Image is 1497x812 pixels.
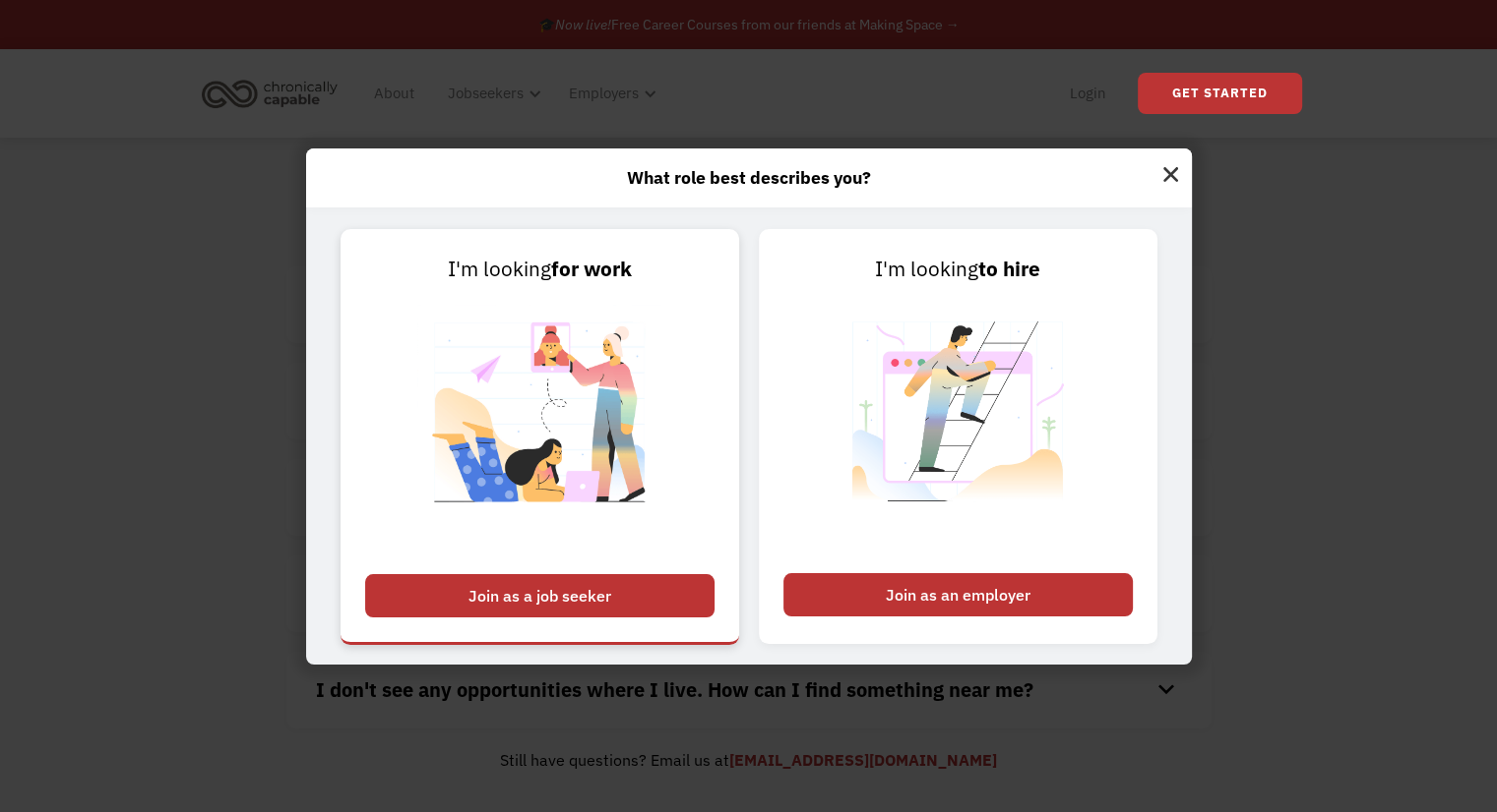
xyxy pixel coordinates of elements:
[362,62,426,125] a: About
[1138,73,1302,114] a: Get Started
[783,254,1133,285] div: I'm looking
[759,229,1157,644] a: I'm lookingto hireJoin as an employer
[448,82,524,105] div: Jobseekers
[1058,62,1118,125] a: Login
[569,82,639,105] div: Employers
[627,166,871,189] strong: What role best describes you?
[978,256,1040,282] strong: to hire
[365,254,715,285] div: I'm looking
[341,229,739,644] a: I'm lookingfor workJoin as a job seeker
[417,285,662,563] img: Chronically Capable Personalized Job Matching
[551,256,632,282] strong: for work
[783,573,1133,616] div: Join as an employer
[436,62,547,125] div: Jobseekers
[196,72,343,115] img: Chronically Capable logo
[196,72,352,115] a: home
[365,574,715,617] div: Join as a job seeker
[557,62,662,125] div: Employers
